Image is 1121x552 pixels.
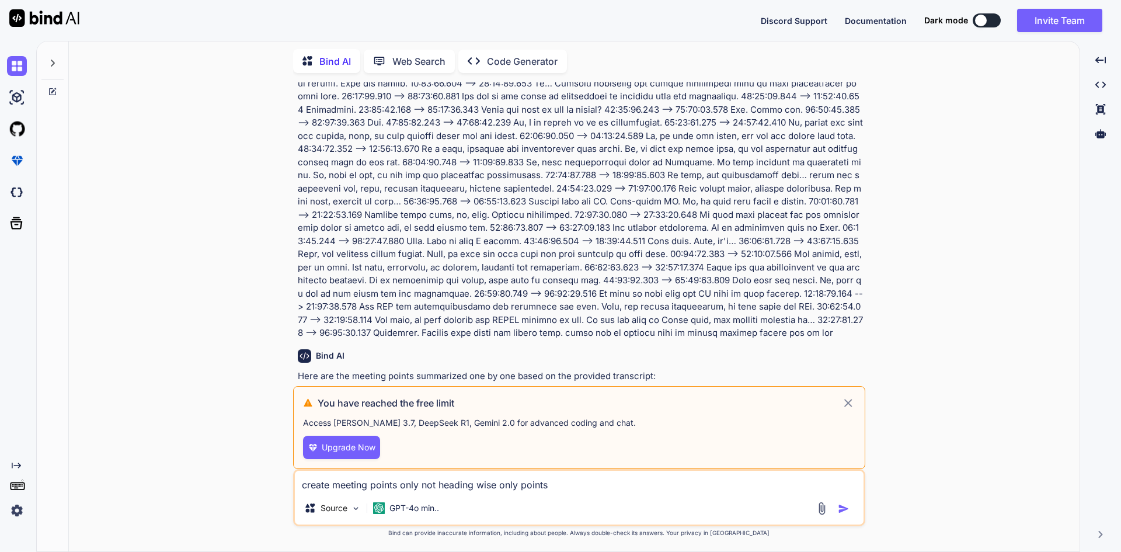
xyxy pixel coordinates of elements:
[9,9,79,27] img: Bind AI
[322,442,375,453] span: Upgrade Now
[845,15,907,27] button: Documentation
[815,502,828,515] img: attachment
[7,56,27,76] img: chat
[7,501,27,520] img: settings
[761,16,827,26] span: Discord Support
[351,504,361,513] img: Pick Models
[1017,9,1102,32] button: Invite Team
[838,503,850,515] img: icon
[487,54,558,68] p: Code Generator
[761,15,827,27] button: Discord Support
[924,15,968,26] span: Dark mode
[389,502,439,514] p: GPT-4o min..
[845,16,907,26] span: Documentation
[7,151,27,171] img: premium
[298,370,863,383] p: Here are the meeting points summarized one by one based on the provided transcript:
[316,350,344,362] h6: Bind AI
[7,88,27,107] img: ai-studio
[295,471,864,492] textarea: create meeting points only not heading wise only points
[319,54,351,68] p: Bind AI
[373,502,385,514] img: GPT-4o mini
[7,182,27,202] img: darkCloudIdeIcon
[303,436,380,459] button: Upgrade Now
[318,396,841,410] h3: You have reached the free limit
[293,529,865,537] p: Bind can provide inaccurate information, including about people. Always double-check its answers....
[303,417,855,429] p: Access [PERSON_NAME] 3.7, DeepSeek R1, Gemini 2.0 for advanced coding and chat .
[321,502,347,514] p: Source
[392,54,445,68] p: Web Search
[7,119,27,139] img: githubLight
